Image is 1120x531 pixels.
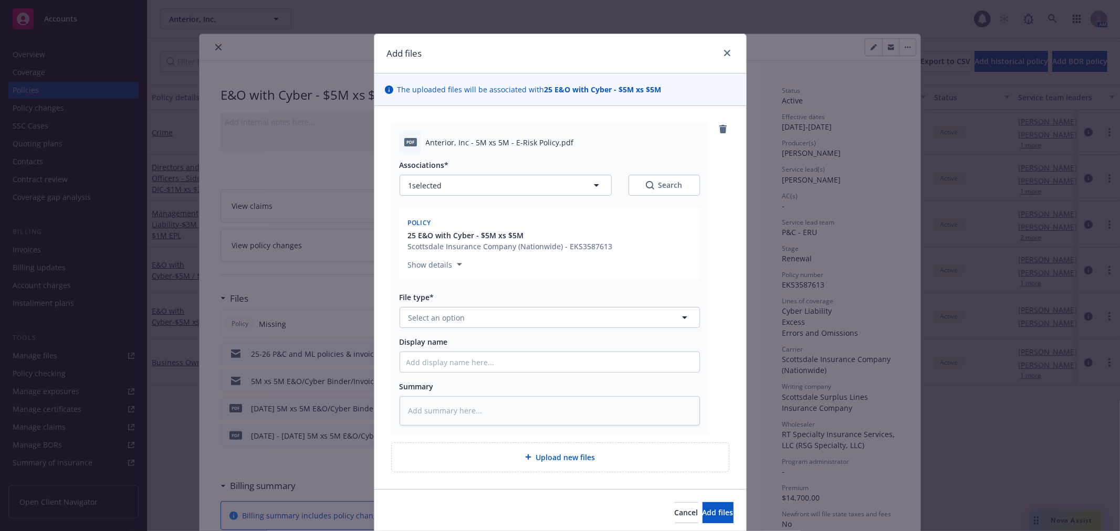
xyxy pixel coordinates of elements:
[400,337,448,347] span: Display name
[391,442,729,472] div: Upload new files
[400,381,434,391] span: Summary
[400,352,699,372] input: Add display name here...
[536,452,595,463] span: Upload new files
[400,307,700,328] button: Select an option
[409,312,465,323] span: Select an option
